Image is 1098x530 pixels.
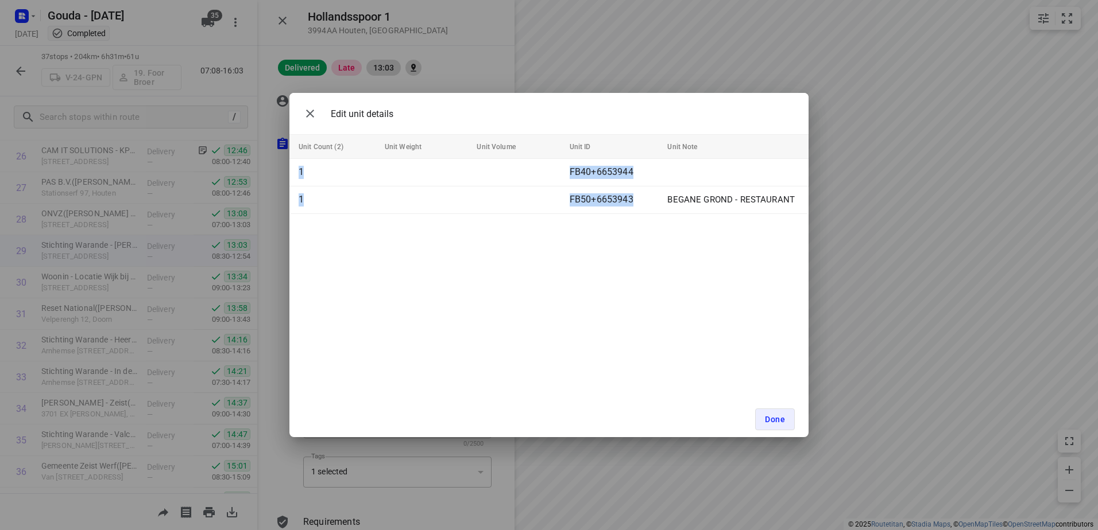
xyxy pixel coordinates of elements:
span: Unit ID [570,140,606,154]
div: Edit unit details [299,102,393,125]
span: Unit Weight [385,140,436,154]
p: BEGANE GROND - RESTAURANT [667,193,795,206]
span: Done [765,415,785,424]
td: FB50+6653943 [565,186,663,214]
td: FB40+6653944 [565,159,663,186]
td: 1 [289,159,380,186]
span: Unit Volume [477,140,530,154]
button: Done [755,408,795,430]
span: Unit Note [667,140,712,154]
td: 1 [289,186,380,214]
span: Unit Count (2) [299,140,358,154]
